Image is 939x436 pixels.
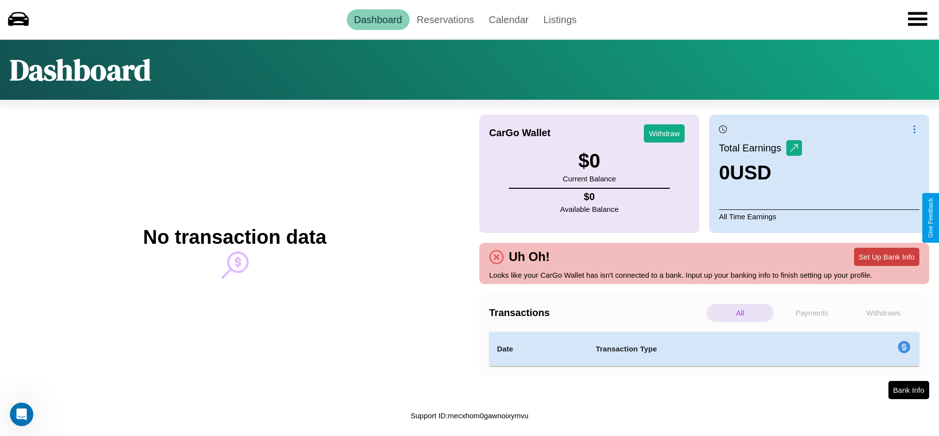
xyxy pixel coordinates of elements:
[10,50,151,90] h1: Dashboard
[536,9,584,30] a: Listings
[489,268,919,282] p: Looks like your CarGo Wallet has isn't connected to a bank. Input up your banking info to finish ...
[927,198,934,238] div: Give Feedback
[778,304,845,322] p: Payments
[719,162,802,184] h3: 0 USD
[596,343,818,355] h4: Transaction Type
[560,191,619,203] h4: $ 0
[143,226,326,248] h2: No transaction data
[489,332,919,366] table: simple table
[644,124,685,143] button: Withdraw
[563,172,616,185] p: Current Balance
[10,403,33,426] iframe: Intercom live chat
[850,304,917,322] p: Withdraws
[489,127,551,139] h4: CarGo Wallet
[560,203,619,216] p: Available Balance
[707,304,773,322] p: All
[719,209,919,223] p: All Time Earnings
[497,343,580,355] h4: Date
[411,409,528,422] p: Support ID: mecxhom0gawnoixymvu
[888,381,929,399] button: Bank Info
[719,139,786,157] p: Total Earnings
[489,307,704,319] h4: Transactions
[347,9,410,30] a: Dashboard
[504,250,554,264] h4: Uh Oh!
[563,150,616,172] h3: $ 0
[481,9,536,30] a: Calendar
[854,248,919,266] button: Set Up Bank Info
[410,9,482,30] a: Reservations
